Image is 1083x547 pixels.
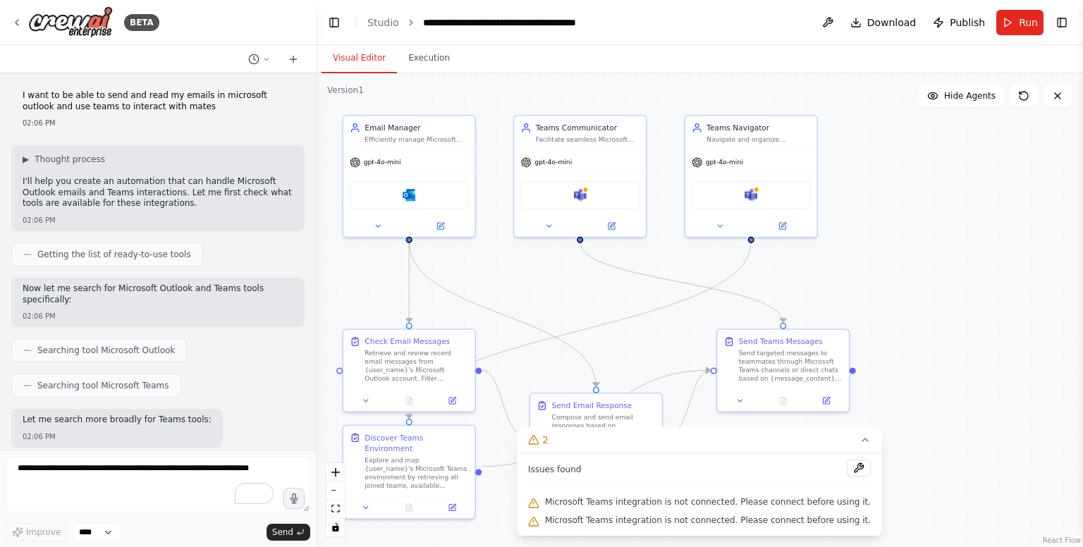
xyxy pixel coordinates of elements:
[37,345,175,356] span: Searching tool Microsoft Outlook
[397,44,461,73] button: Execution
[23,118,293,128] div: 02:06 PM
[706,123,810,133] div: Teams Navigator
[716,328,850,412] div: Send Teams MessagesSend targeted messages to teammates through Microsoft Teams channels or direct...
[434,501,470,514] button: Open in side panel
[944,90,996,102] span: Hide Agents
[1043,536,1081,544] a: React Flow attribution
[434,394,470,407] button: Open in side panel
[745,189,757,202] img: Microsoft Teams
[365,135,468,144] div: Efficiently manage Microsoft Outlook emails by reading, sending, and organizing email communicati...
[761,394,806,407] button: No output available
[6,456,310,512] textarea: To enrich screen reader interactions, please activate Accessibility in Grammarly extension settings
[322,44,397,73] button: Visual Editor
[365,336,450,347] div: Check Email Messages
[845,10,922,35] button: Download
[267,524,310,541] button: Send
[404,242,601,387] g: Edge from f0d70e77-2485-4d77-86f3-0bace1de23e9 to a04cd26d-ba24-4b06-b3d2-69afe870c786
[706,135,810,144] div: Navigate and organize Microsoft Teams environment by retrieving team information, finding team me...
[365,123,468,133] div: Email Manager
[326,518,345,536] button: toggle interactivity
[403,189,415,202] img: Microsoft Outlook
[542,433,549,447] span: 2
[530,393,663,477] div: Send Email ResponseCompose and send email responses based on {email_content} and {recipient_email...
[669,365,711,440] g: Edge from a04cd26d-ba24-4b06-b3d2-69afe870c786 to 2c549414-9ac9-45c6-b04c-8bebf1274bfe
[342,328,475,412] div: Check Email MessagesRetrieve and review recent email messages from {user_name}'s Microsoft Outloo...
[324,13,344,32] button: Hide left sidebar
[534,158,572,166] span: gpt-4o-mini
[950,16,985,30] span: Publish
[386,501,432,514] button: No output available
[342,425,475,520] div: Discover Teams EnvironmentExplore and map {user_name}'s Microsoft Teams environment by retrieving...
[282,51,305,68] button: Start a new chat
[1019,16,1038,30] span: Run
[706,158,743,166] span: gpt-4o-mini
[23,90,293,112] p: I want to be able to send and read my emails in microsoft outlook and use teams to interact with ...
[752,220,813,233] button: Open in side panel
[996,10,1044,35] button: Run
[124,14,159,31] div: BETA
[536,123,640,133] div: Teams Communicator
[575,242,788,323] g: Edge from 9c0fec33-8b22-480d-96db-67ccb4bddd7a to 2c549414-9ac9-45c6-b04c-8bebf1274bfe
[243,51,276,68] button: Switch to previous chat
[326,500,345,518] button: fit view
[327,85,364,96] div: Version 1
[513,115,647,238] div: Teams CommunicatorFacilitate seamless Microsoft Teams interactions by managing team communication...
[919,85,1004,107] button: Hide Agents
[581,220,642,233] button: Open in side panel
[23,176,293,209] p: I'll help you create an automation that can handle Microsoft Outlook emails and Teams interaction...
[364,158,401,166] span: gpt-4o-mini
[404,242,415,323] g: Edge from f0d70e77-2485-4d77-86f3-0bace1de23e9 to 2ec21a0d-9071-4c1f-a1b8-4a22f9389411
[482,365,524,440] g: Edge from 2ec21a0d-9071-4c1f-a1b8-4a22f9389411 to a04cd26d-ba24-4b06-b3d2-69afe870c786
[365,432,468,453] div: Discover Teams Environment
[23,311,293,321] div: 02:06 PM
[326,481,345,500] button: zoom out
[1052,13,1072,32] button: Show right sidebar
[867,16,917,30] span: Download
[23,154,29,165] span: ▶
[739,349,843,383] div: Send targeted messages to teammates through Microsoft Teams channels or direct chats based on {me...
[367,17,399,28] a: Studio
[326,463,345,481] button: zoom in
[35,154,105,165] span: Thought process
[272,527,293,538] span: Send
[23,414,212,426] p: Let me search more broadly for Teams tools:
[23,215,293,226] div: 02:06 PM
[545,515,871,526] span: Microsoft Teams integration is not connected. Please connect before using it.
[552,413,656,448] div: Compose and send email responses based on {email_content} and {recipient_email}. Ensure the messa...
[26,527,61,538] span: Improve
[342,115,475,238] div: Email ManagerEfficiently manage Microsoft Outlook emails by reading, sending, and organizing emai...
[545,496,871,508] span: Microsoft Teams integration is not connected. Please connect before using it.
[528,464,582,475] span: Issues found
[927,10,991,35] button: Publish
[404,242,757,419] g: Edge from 8f96afda-183b-4eeb-891d-e8b557cd61ff to d40eff58-0e32-42fd-9da9-7b4ab4bc3187
[386,394,432,407] button: No output available
[684,115,817,238] div: Teams NavigatorNavigate and organize Microsoft Teams environment by retrieving team information, ...
[536,135,640,144] div: Facilitate seamless Microsoft Teams interactions by managing team communications, sending message...
[365,456,468,491] div: Explore and map {user_name}'s Microsoft Teams environment by retrieving all joined teams, availab...
[410,220,471,233] button: Open in side panel
[6,523,67,541] button: Improve
[28,6,113,38] img: Logo
[482,365,711,472] g: Edge from d40eff58-0e32-42fd-9da9-7b4ab4bc3187 to 2c549414-9ac9-45c6-b04c-8bebf1274bfe
[365,349,468,383] div: Retrieve and review recent email messages from {user_name}'s Microsoft Outlook account. Filter me...
[23,431,212,442] div: 02:06 PM
[23,154,105,165] button: ▶Thought process
[37,249,191,260] span: Getting the list of ready-to-use tools
[367,16,576,30] nav: breadcrumb
[574,189,587,202] img: Microsoft Teams
[808,394,845,407] button: Open in side panel
[23,283,293,305] p: Now let me search for Microsoft Outlook and Teams tools specifically:
[326,463,345,536] div: React Flow controls
[37,380,169,391] span: Searching tool Microsoft Teams
[517,427,882,453] button: 2
[283,488,305,509] button: Click to speak your automation idea
[552,400,632,411] div: Send Email Response
[739,336,823,347] div: Send Teams Messages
